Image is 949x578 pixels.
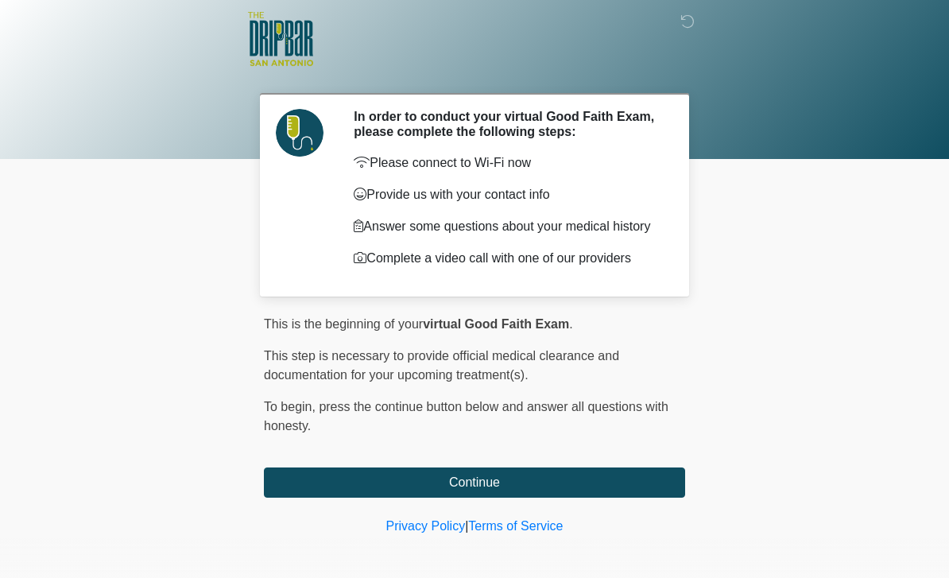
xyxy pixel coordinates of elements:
[468,519,563,533] a: Terms of Service
[276,109,323,157] img: Agent Avatar
[569,317,572,331] span: .
[354,153,661,173] p: Please connect to Wi-Fi now
[264,317,423,331] span: This is the beginning of your
[354,109,661,139] h2: In order to conduct your virtual Good Faith Exam, please complete the following steps:
[264,467,685,498] button: Continue
[264,400,319,413] span: To begin,
[423,317,569,331] strong: virtual Good Faith Exam
[386,519,466,533] a: Privacy Policy
[264,349,619,382] span: This step is necessary to provide official medical clearance and documentation for your upcoming ...
[264,400,668,433] span: press the continue button below and answer all questions with honesty.
[248,12,313,68] img: The DRIPBaR - San Antonio Fossil Creek Logo
[354,249,661,268] p: Complete a video call with one of our providers
[354,185,661,204] p: Provide us with your contact info
[465,519,468,533] a: |
[354,217,661,236] p: Answer some questions about your medical history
